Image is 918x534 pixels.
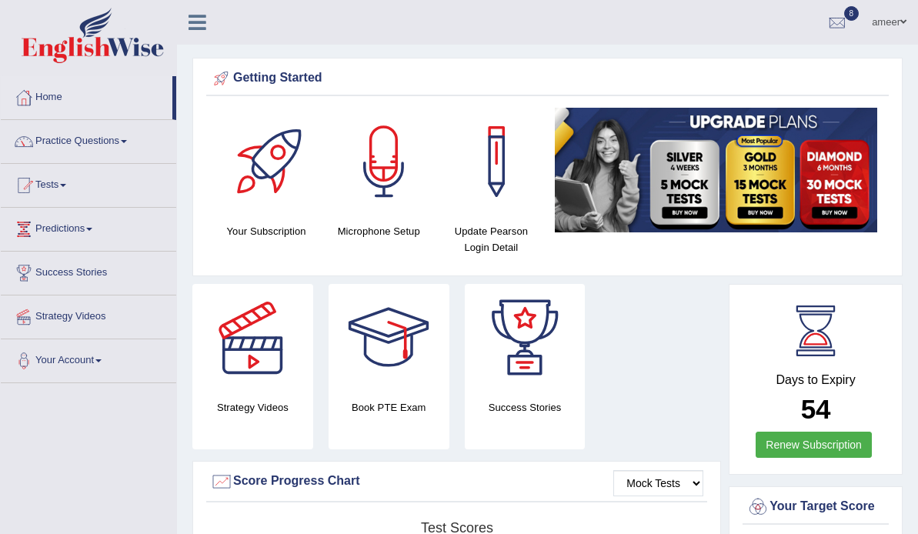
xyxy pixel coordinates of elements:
[210,67,885,90] div: Getting Started
[756,432,872,458] a: Renew Subscription
[210,470,703,493] div: Score Progress Chart
[1,252,176,290] a: Success Stories
[1,339,176,378] a: Your Account
[746,496,885,519] div: Your Target Score
[555,108,877,232] img: small5.jpg
[844,6,860,21] span: 8
[218,223,315,239] h4: Your Subscription
[192,399,313,416] h4: Strategy Videos
[1,208,176,246] a: Predictions
[1,295,176,334] a: Strategy Videos
[465,399,586,416] h4: Success Stories
[329,399,449,416] h4: Book PTE Exam
[442,223,539,255] h4: Update Pearson Login Detail
[1,164,176,202] a: Tests
[1,120,176,159] a: Practice Questions
[1,76,172,115] a: Home
[330,223,427,239] h4: Microphone Setup
[746,373,885,387] h4: Days to Expiry
[801,394,831,424] b: 54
